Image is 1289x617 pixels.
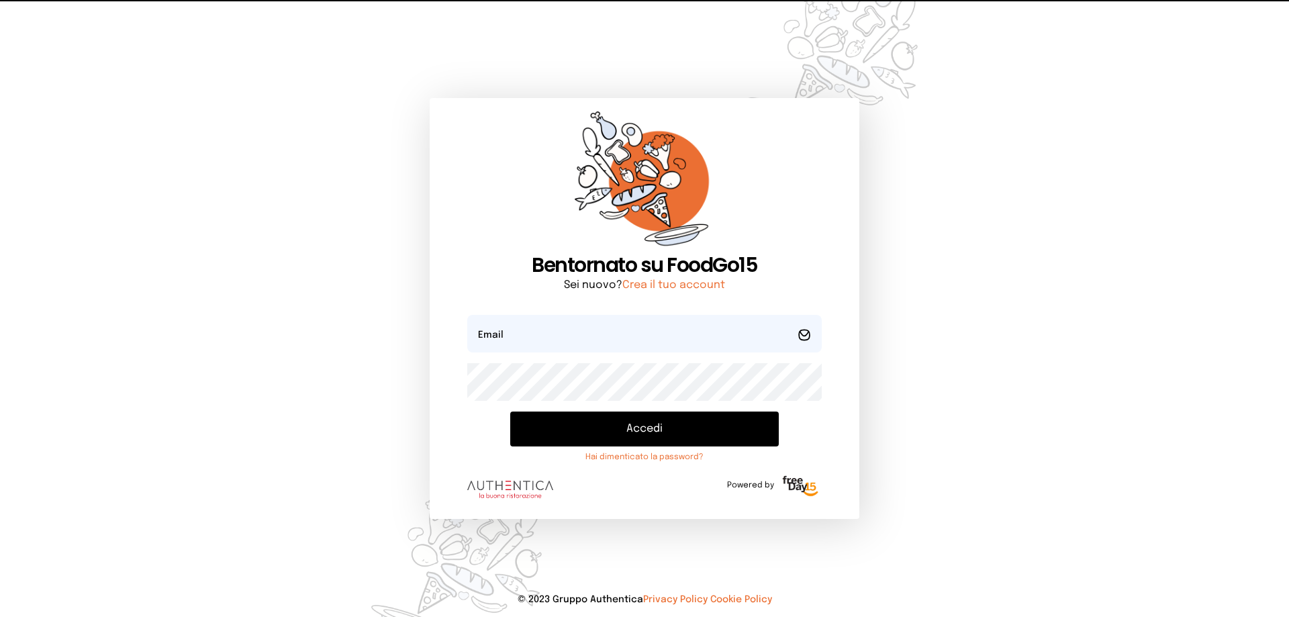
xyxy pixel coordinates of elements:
img: logo.8f33a47.png [467,481,553,498]
img: logo-freeday.3e08031.png [779,473,822,500]
a: Hai dimenticato la password? [510,452,779,463]
a: Cookie Policy [710,595,772,604]
h1: Bentornato su FoodGo15 [467,253,822,277]
a: Privacy Policy [643,595,708,604]
span: Powered by [727,480,774,491]
p: © 2023 Gruppo Authentica [21,593,1268,606]
button: Accedi [510,412,779,446]
p: Sei nuovo? [467,277,822,293]
a: Crea il tuo account [622,279,725,291]
img: sticker-orange.65babaf.png [575,111,714,253]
